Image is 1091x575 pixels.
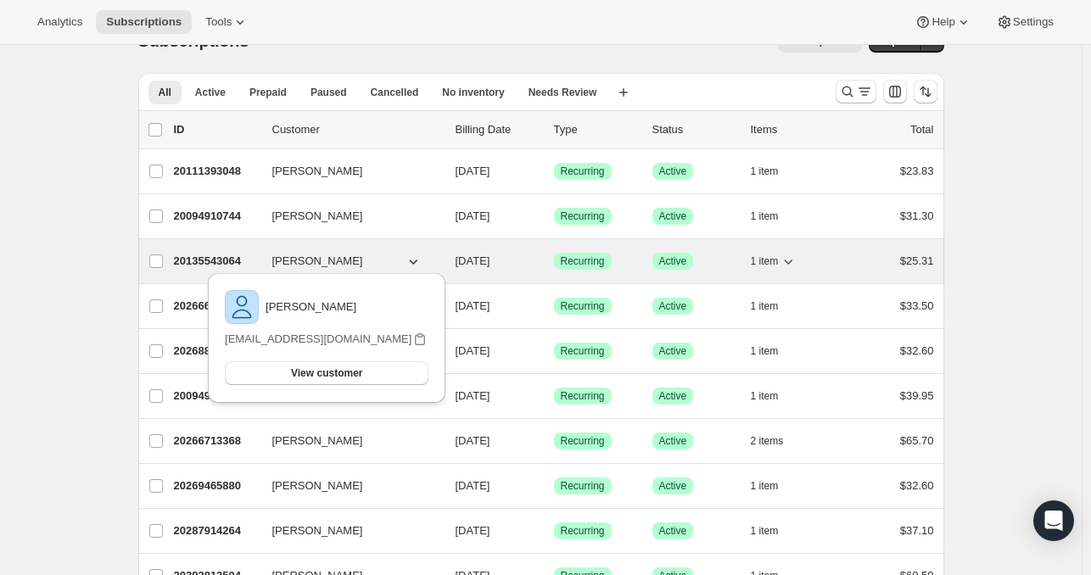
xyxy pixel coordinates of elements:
button: Settings [986,10,1064,34]
span: No inventory [442,86,504,99]
p: Billing Date [456,121,540,138]
button: 1 item [751,249,797,273]
span: Active [659,209,687,223]
span: Needs Review [529,86,597,99]
span: [DATE] [456,165,490,177]
span: $65.70 [900,434,934,447]
span: Recurring [561,209,605,223]
p: 20094943512 [174,388,259,405]
span: $32.60 [900,344,934,357]
span: Help [932,15,954,29]
span: $23.83 [900,165,934,177]
div: 20094943512[PERSON_NAME][DATE]SuccessRecurringSuccessActive1 item$39.95 [174,384,934,408]
span: Active [659,479,687,493]
p: Status [652,121,737,138]
span: [DATE] [456,299,490,312]
button: Search and filter results [836,80,876,103]
div: Items [751,121,836,138]
span: [DATE] [456,524,490,537]
span: 1 item [751,254,779,268]
span: 1 item [751,299,779,313]
span: $25.31 [900,254,934,267]
span: Recurring [561,344,605,358]
span: Analytics [37,15,82,29]
img: variant image [225,290,259,324]
span: All [159,86,171,99]
span: Recurring [561,299,605,313]
button: 1 item [751,519,797,543]
span: 1 item [751,165,779,178]
p: ID [174,121,259,138]
span: Recurring [561,254,605,268]
span: [DATE] [456,254,490,267]
span: [DATE] [456,434,490,447]
span: [DATE] [456,389,490,402]
div: Type [554,121,639,138]
span: Active [659,299,687,313]
span: 1 item [751,524,779,538]
div: 20094910744[PERSON_NAME][DATE]SuccessRecurringSuccessActive1 item$31.30 [174,204,934,228]
div: 20268843288[PERSON_NAME][DATE]SuccessRecurringSuccessActive1 item$32.60 [174,339,934,363]
p: [EMAIL_ADDRESS][DOMAIN_NAME] [225,331,411,348]
div: 20111393048[PERSON_NAME][DATE]SuccessRecurringSuccessActive1 item$23.83 [174,159,934,183]
button: 1 item [751,339,797,363]
span: Active [195,86,226,99]
p: 20266713368 [174,433,259,449]
span: $31.30 [900,209,934,222]
button: Sort the results [914,80,937,103]
div: 20287914264[PERSON_NAME][DATE]SuccessRecurringSuccessActive1 item$37.10 [174,519,934,543]
button: [PERSON_NAME] [262,517,432,544]
span: Paused [311,86,347,99]
span: [DATE] [456,479,490,492]
p: Total [910,121,933,138]
button: [PERSON_NAME] [262,158,432,185]
p: 20287914264 [174,522,259,539]
span: Recurring [561,524,605,538]
span: Active [659,524,687,538]
div: IDCustomerBilling DateTypeStatusItemsTotal [174,121,934,138]
span: Tools [205,15,232,29]
button: Subscriptions [96,10,192,34]
span: Active [659,165,687,178]
span: [DATE] [456,344,490,357]
div: Open Intercom Messenger [1033,500,1074,541]
span: [PERSON_NAME] [272,163,363,180]
p: Customer [272,121,442,138]
p: 20266680600 [174,298,259,315]
span: [PERSON_NAME] [272,522,363,539]
span: $37.10 [900,524,934,537]
button: Help [904,10,982,34]
p: [PERSON_NAME] [266,299,356,315]
button: 1 item [751,294,797,318]
span: Recurring [561,434,605,448]
span: Active [659,254,687,268]
button: Analytics [27,10,92,34]
span: 2 items [751,434,784,448]
button: 1 item [751,159,797,183]
span: Recurring [561,479,605,493]
p: 20269465880 [174,477,259,494]
span: $33.50 [900,299,934,312]
span: Recurring [561,165,605,178]
span: Active [659,389,687,403]
span: 1 item [751,344,779,358]
span: 1 item [751,209,779,223]
button: Create new view [610,81,637,104]
button: [PERSON_NAME] [262,248,432,275]
span: [PERSON_NAME] [272,477,363,494]
span: View customer [291,366,362,380]
span: Cancelled [371,86,419,99]
span: Settings [1013,15,1054,29]
div: 20269465880[PERSON_NAME][DATE]SuccessRecurringSuccessActive1 item$32.60 [174,474,934,498]
p: 20268843288 [174,343,259,360]
button: Customize table column order and visibility [883,80,907,103]
span: $39.95 [900,389,934,402]
span: $32.60 [900,479,934,492]
button: Tools [195,10,259,34]
span: Active [659,344,687,358]
button: 1 item [751,384,797,408]
span: Subscriptions [106,15,182,29]
span: [DATE] [456,209,490,222]
button: 2 items [751,429,803,453]
button: 1 item [751,474,797,498]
